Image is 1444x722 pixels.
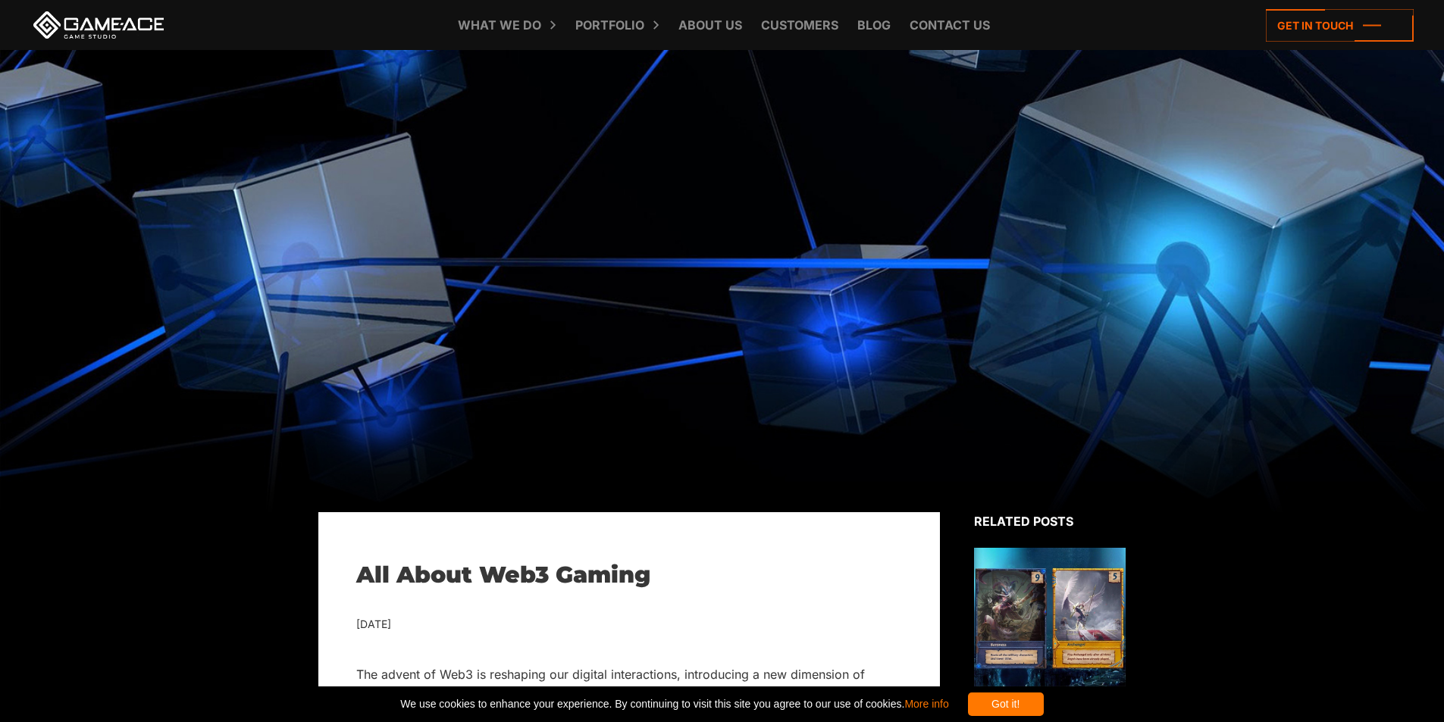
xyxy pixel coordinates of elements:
[904,698,948,710] a: More info
[356,561,902,589] h1: All About Web3 Gaming
[968,692,1044,716] div: Got it!
[974,548,1126,686] img: Related
[356,615,902,634] div: [DATE]
[1266,9,1414,42] a: Get in touch
[974,512,1126,530] div: Related posts
[400,692,948,716] span: We use cookies to enhance your experience. By continuing to visit this site you agree to our use ...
